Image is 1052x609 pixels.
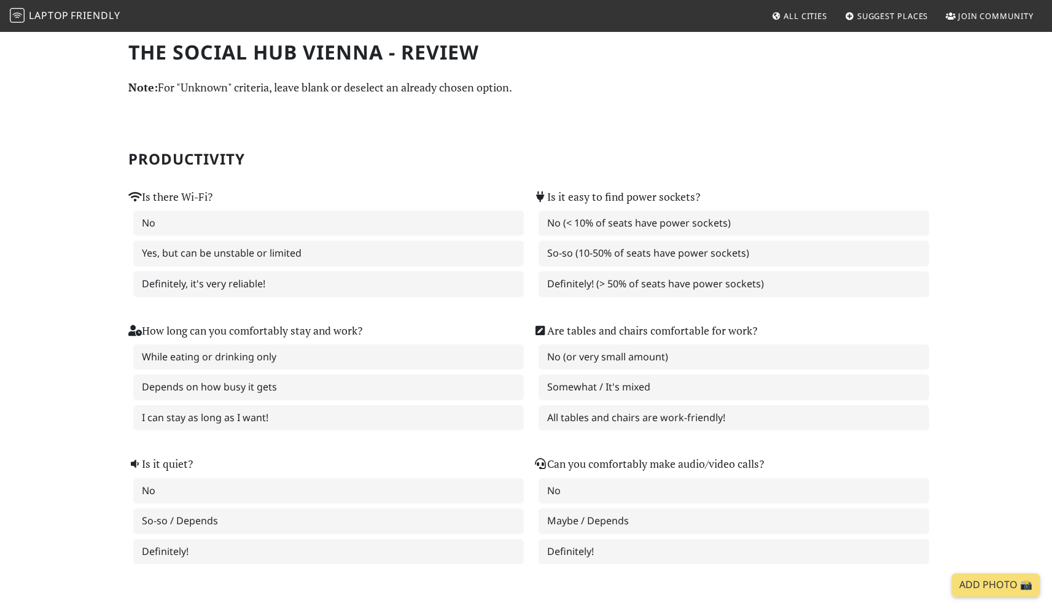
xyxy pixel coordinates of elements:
a: Add Photo 📸 [952,573,1040,597]
label: How long can you comfortably stay and work? [128,322,362,339]
label: While eating or drinking only [133,344,524,370]
label: Are tables and chairs comfortable for work? [534,322,757,339]
label: Is it easy to find power sockets? [534,188,700,206]
label: Definitely! [539,539,929,565]
label: Depends on how busy it gets [133,374,524,400]
p: For "Unknown" criteria, leave blank or deselect an already chosen option. [128,79,924,96]
label: No [539,478,929,504]
label: Definitely! [133,539,524,565]
h2: Productivity [128,150,924,168]
a: All Cities [766,5,832,27]
span: Join Community [958,10,1034,21]
label: Yes, but can be unstable or limited [133,241,524,266]
img: LaptopFriendly [10,8,25,23]
label: Definitely, it's very reliable! [133,271,524,297]
label: Definitely! (> 50% of seats have power sockets) [539,271,929,297]
label: Somewhat / It's mixed [539,374,929,400]
label: Maybe / Depends [539,508,929,534]
strong: Note: [128,80,158,95]
h1: The Social Hub Vienna - Review [128,41,924,64]
label: No (< 10% of seats have power sockets) [539,211,929,236]
label: No (or very small amount) [539,344,929,370]
label: I can stay as long as I want! [133,405,524,431]
label: No [133,478,524,504]
span: Friendly [71,9,120,22]
label: Is there Wi-Fi? [128,188,212,206]
label: So-so / Depends [133,508,524,534]
a: Suggest Places [840,5,933,27]
a: Join Community [941,5,1038,27]
a: LaptopFriendly LaptopFriendly [10,6,120,27]
label: All tables and chairs are work-friendly! [539,405,929,431]
label: Can you comfortably make audio/video calls? [534,456,764,473]
span: Laptop [29,9,69,22]
label: Is it quiet? [128,456,193,473]
span: Suggest Places [857,10,929,21]
span: All Cities [784,10,827,21]
label: No [133,211,524,236]
label: So-so (10-50% of seats have power sockets) [539,241,929,266]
